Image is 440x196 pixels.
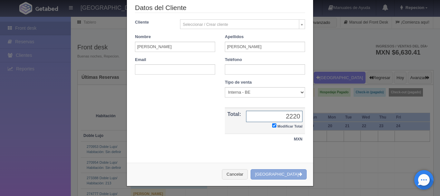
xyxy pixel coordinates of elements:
label: Cliente [130,19,175,26]
strong: MXN [294,137,302,141]
label: Teléfono [225,57,242,63]
button: Cancelar [222,169,248,180]
label: Email [135,57,146,63]
legend: Datos del Cliente [135,3,305,13]
span: Seleccionar / Crear cliente [183,20,297,29]
th: Total: [225,108,244,134]
label: Apellidos [225,34,244,40]
small: Modificar Total [277,124,302,128]
label: Nombre [135,34,151,40]
label: Tipo de venta [225,79,252,86]
a: Seleccionar / Crear cliente [180,19,305,29]
button: [GEOGRAPHIC_DATA] [251,169,307,180]
input: Modificar Total [272,123,276,128]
